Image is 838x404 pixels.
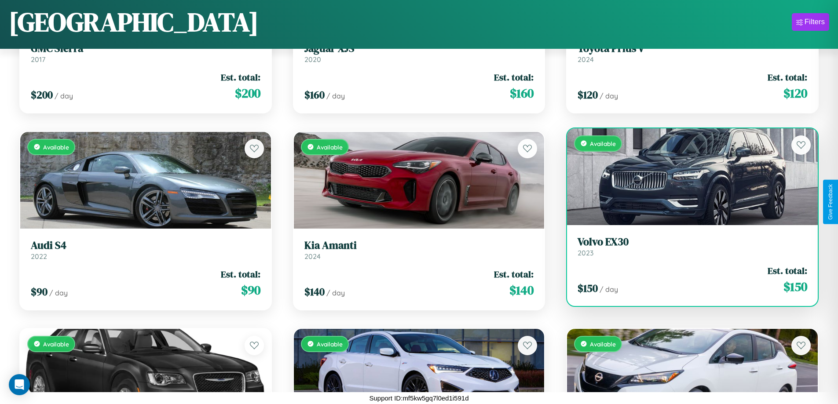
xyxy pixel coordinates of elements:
[578,236,807,248] h3: Volvo EX30
[590,340,616,348] span: Available
[317,143,343,151] span: Available
[783,278,807,295] span: $ 150
[578,87,598,102] span: $ 120
[600,285,618,294] span: / day
[578,42,807,55] h3: Toyota Prius V
[304,55,321,64] span: 2020
[827,184,834,220] div: Give Feedback
[304,252,321,261] span: 2024
[221,268,260,280] span: Est. total:
[304,239,534,252] h3: Kia Amanti
[578,236,807,257] a: Volvo EX302023
[9,4,259,40] h1: [GEOGRAPHIC_DATA]
[43,340,69,348] span: Available
[578,281,598,295] span: $ 150
[805,18,825,26] div: Filters
[31,252,47,261] span: 2022
[304,42,534,55] h3: Jaguar XJS
[31,42,260,64] a: GMC Sierra2017
[578,55,594,64] span: 2024
[792,13,829,31] button: Filters
[590,140,616,147] span: Available
[49,288,68,297] span: / day
[326,91,345,100] span: / day
[55,91,73,100] span: / day
[783,84,807,102] span: $ 120
[43,143,69,151] span: Available
[31,55,45,64] span: 2017
[509,281,534,299] span: $ 140
[600,91,618,100] span: / day
[304,239,534,261] a: Kia Amanti2024
[221,71,260,84] span: Est. total:
[31,284,48,299] span: $ 90
[510,84,534,102] span: $ 160
[31,239,260,252] h3: Audi S4
[494,71,534,84] span: Est. total:
[326,288,345,297] span: / day
[304,87,325,102] span: $ 160
[370,392,469,404] p: Support ID: mf5kw5gq7l0ed1i591d
[304,42,534,64] a: Jaguar XJS2020
[31,87,53,102] span: $ 200
[494,268,534,280] span: Est. total:
[31,239,260,261] a: Audi S42022
[31,42,260,55] h3: GMC Sierra
[768,71,807,84] span: Est. total:
[235,84,260,102] span: $ 200
[241,281,260,299] span: $ 90
[578,248,593,257] span: 2023
[304,284,325,299] span: $ 140
[317,340,343,348] span: Available
[768,264,807,277] span: Est. total:
[9,374,30,395] div: Open Intercom Messenger
[578,42,807,64] a: Toyota Prius V2024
